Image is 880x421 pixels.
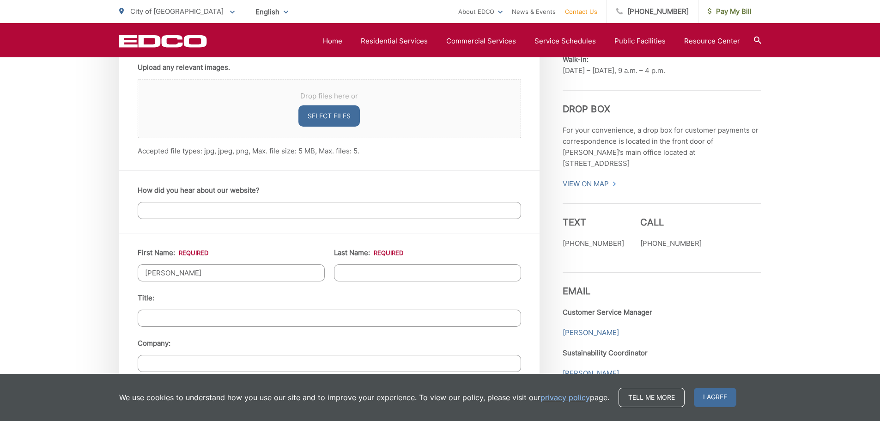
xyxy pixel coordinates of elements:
[563,327,619,338] a: [PERSON_NAME]
[563,308,652,317] strong: Customer Service Manager
[563,55,589,64] b: Walk-in:
[640,238,702,249] p: [PHONE_NUMBER]
[540,392,590,403] a: privacy policy
[138,146,359,155] span: Accepted file types: jpg, jpeg, png, Max. file size: 5 MB, Max. files: 5.
[640,217,702,228] h3: Call
[119,35,207,48] a: EDCD logo. Return to the homepage.
[563,217,624,228] h3: Text
[563,178,617,189] a: View On Map
[138,186,260,195] label: How did you hear about our website?
[512,6,556,17] a: News & Events
[119,392,609,403] p: We use cookies to understand how you use our site and to improve your experience. To view our pol...
[619,388,685,407] a: Tell me more
[708,6,752,17] span: Pay My Bill
[249,4,295,20] span: English
[334,249,403,257] label: Last Name:
[563,54,761,76] p: [DATE] – [DATE], 9 a.m. – 4 p.m.
[614,36,666,47] a: Public Facilities
[565,6,597,17] a: Contact Us
[138,249,208,257] label: First Name:
[149,91,510,102] span: Drop files here or
[563,90,761,115] h3: Drop Box
[534,36,596,47] a: Service Schedules
[361,36,428,47] a: Residential Services
[563,348,648,357] strong: Sustainability Coordinator
[130,7,224,16] span: City of [GEOGRAPHIC_DATA]
[684,36,740,47] a: Resource Center
[563,272,761,297] h3: Email
[323,36,342,47] a: Home
[298,105,360,127] button: select files, upload any relevant images.
[694,388,736,407] span: I agree
[563,368,619,379] a: [PERSON_NAME]
[458,6,503,17] a: About EDCO
[563,125,761,169] p: For your convenience, a drop box for customer payments or correspondence is located in the front ...
[138,339,170,348] label: Company:
[138,63,230,72] label: Upload any relevant images.
[446,36,516,47] a: Commercial Services
[138,294,154,302] label: Title:
[563,238,624,249] p: [PHONE_NUMBER]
